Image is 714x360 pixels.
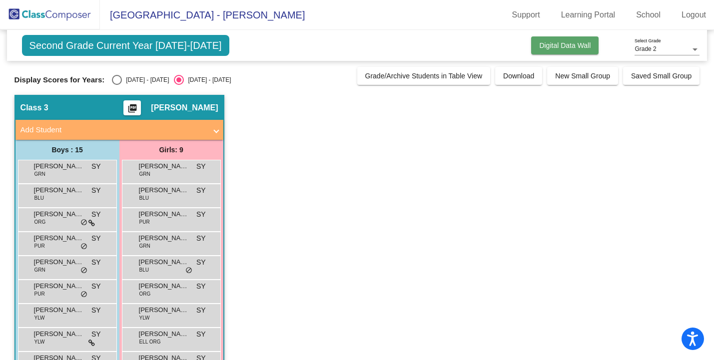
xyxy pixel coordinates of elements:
mat-icon: picture_as_pdf [126,103,138,117]
span: YLW [34,314,45,322]
span: [PERSON_NAME] [139,209,189,219]
span: [PERSON_NAME] [139,257,189,267]
span: SY [196,185,206,196]
span: SY [196,257,206,268]
span: Grade 2 [635,45,656,52]
span: BLU [139,266,149,274]
span: [PERSON_NAME] [139,161,189,171]
mat-expansion-panel-header: Add Student [15,120,223,140]
span: GRN [34,266,45,274]
span: GRN [34,170,45,178]
span: [PERSON_NAME] [34,209,84,219]
span: [PERSON_NAME] [139,185,189,195]
span: PUR [139,218,150,226]
span: SY [196,161,206,172]
span: SY [91,281,101,292]
span: do_not_disturb_alt [80,219,87,227]
span: [PERSON_NAME] [34,161,84,171]
mat-panel-title: Add Student [20,124,206,136]
span: ORG [139,290,151,298]
mat-radio-group: Select an option [112,75,231,85]
span: Second Grade Current Year [DATE]-[DATE] [22,35,229,56]
span: [PERSON_NAME] [34,281,84,291]
span: SY [196,233,206,244]
span: SY [91,209,101,220]
span: [PERSON_NAME] [34,329,84,339]
span: SY [196,209,206,220]
span: do_not_disturb_alt [80,243,87,251]
div: Girls: 9 [119,140,223,160]
span: New Small Group [555,72,610,80]
span: SY [91,233,101,244]
div: Boys : 15 [15,140,119,160]
div: [DATE] - [DATE] [122,75,169,84]
span: [PERSON_NAME] [151,103,218,113]
span: Class 3 [20,103,48,113]
span: SY [91,329,101,340]
a: Support [504,7,548,23]
span: [PERSON_NAME] [139,329,189,339]
span: SY [91,185,101,196]
span: [PERSON_NAME] [139,281,189,291]
span: [PERSON_NAME] [PERSON_NAME] [139,305,189,315]
span: YLW [34,338,45,346]
span: GRN [139,170,150,178]
button: Print Students Details [123,100,141,115]
span: [PERSON_NAME] [34,257,84,267]
span: BLU [34,194,44,202]
button: Grade/Archive Students in Table View [357,67,491,85]
span: SY [196,281,206,292]
span: SY [196,329,206,340]
span: [PERSON_NAME] [34,185,84,195]
span: [PERSON_NAME] [34,305,84,315]
span: SY [91,257,101,268]
span: GRN [139,242,150,250]
button: Saved Small Group [623,67,700,85]
a: Learning Portal [553,7,624,23]
span: Download [503,72,534,80]
span: Display Scores for Years: [14,75,105,84]
span: YLW [139,314,150,322]
button: Digital Data Wall [531,36,599,54]
span: Grade/Archive Students in Table View [365,72,483,80]
span: do_not_disturb_alt [80,291,87,299]
div: [DATE] - [DATE] [184,75,231,84]
span: SY [91,305,101,316]
span: [GEOGRAPHIC_DATA] - [PERSON_NAME] [100,7,305,23]
a: School [628,7,669,23]
span: [PERSON_NAME] [139,233,189,243]
span: ELL ORG [139,338,161,346]
span: PUR [34,242,45,250]
span: SY [91,161,101,172]
span: do_not_disturb_alt [185,267,192,275]
span: Saved Small Group [631,72,692,80]
button: New Small Group [547,67,618,85]
span: PUR [34,290,45,298]
a: Logout [674,7,714,23]
span: BLU [139,194,149,202]
span: ORG [34,218,46,226]
span: SY [196,305,206,316]
span: [PERSON_NAME] [34,233,84,243]
button: Download [495,67,542,85]
span: Digital Data Wall [539,41,591,49]
span: do_not_disturb_alt [80,267,87,275]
